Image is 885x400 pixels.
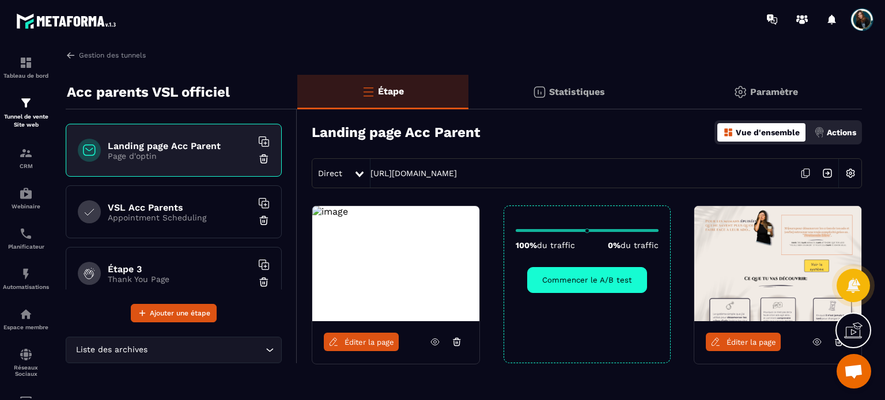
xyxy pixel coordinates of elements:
[733,85,747,99] img: setting-gr.5f69749f.svg
[516,241,575,250] p: 100%
[3,163,49,169] p: CRM
[361,85,375,98] img: bars-o.4a397970.svg
[3,47,49,87] a: formationformationTableau de bord
[3,138,49,178] a: formationformationCRM
[258,276,270,288] img: trash
[706,333,781,351] a: Éditer la page
[3,364,49,377] p: Réseaux Sociaux
[694,206,861,321] img: image
[3,324,49,330] p: Espace membre
[827,128,856,137] p: Actions
[19,307,33,321] img: automations
[108,264,252,275] h6: Étape 3
[3,87,49,138] a: formationformationTunnel de vente Site web
[73,344,150,356] span: Liste des archives
[258,215,270,226] img: trash
[66,337,282,363] div: Search for option
[727,338,776,346] span: Éditer la page
[608,241,659,250] p: 0%
[258,153,270,165] img: trash
[549,86,605,97] p: Statistiques
[16,10,120,32] img: logo
[19,96,33,110] img: formation
[3,203,49,209] p: Webinaire
[108,151,252,161] p: Page d'optin
[816,162,838,184] img: arrow-next.bcc2205e.svg
[621,241,659,250] span: du traffic
[318,169,342,178] span: Direct
[3,339,49,386] a: social-networksocial-networkRéseaux Sociaux
[108,275,252,284] p: Thank You Page
[131,304,217,322] button: Ajouter une étape
[19,186,33,200] img: automations
[19,56,33,70] img: formation
[837,354,871,388] div: Ouvrir le chat
[66,50,146,60] a: Gestion des tunnels
[324,333,399,351] a: Éditer la page
[370,169,457,178] a: [URL][DOMAIN_NAME]
[3,178,49,218] a: automationsautomationsWebinaire
[814,127,825,138] img: actions.d6e523a2.png
[150,344,263,356] input: Search for option
[3,299,49,339] a: automationsautomationsEspace membre
[3,243,49,250] p: Planificateur
[108,140,252,151] h6: Landing page Acc Parent
[19,267,33,281] img: automations
[345,338,394,346] span: Éditer la page
[378,86,404,97] p: Étape
[3,218,49,258] a: schedulerschedulerPlanificateur
[150,307,210,319] span: Ajouter une étape
[108,213,252,222] p: Appointment Scheduling
[66,50,76,60] img: arrow
[723,127,733,138] img: dashboard-orange.40269519.svg
[839,162,861,184] img: setting-w.858f3a88.svg
[19,348,33,361] img: social-network
[3,73,49,79] p: Tableau de bord
[312,124,480,140] h3: Landing page Acc Parent
[736,128,800,137] p: Vue d'ensemble
[312,206,348,217] img: image
[527,267,647,293] button: Commencer le A/B test
[19,146,33,160] img: formation
[3,113,49,129] p: Tunnel de vente Site web
[537,241,575,250] span: du traffic
[67,81,230,104] p: Acc parents VSL officiel
[3,284,49,290] p: Automatisations
[750,86,798,97] p: Paramètre
[532,85,546,99] img: stats.20deebd0.svg
[19,227,33,241] img: scheduler
[108,202,252,213] h6: VSL Acc Parents
[3,258,49,299] a: automationsautomationsAutomatisations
